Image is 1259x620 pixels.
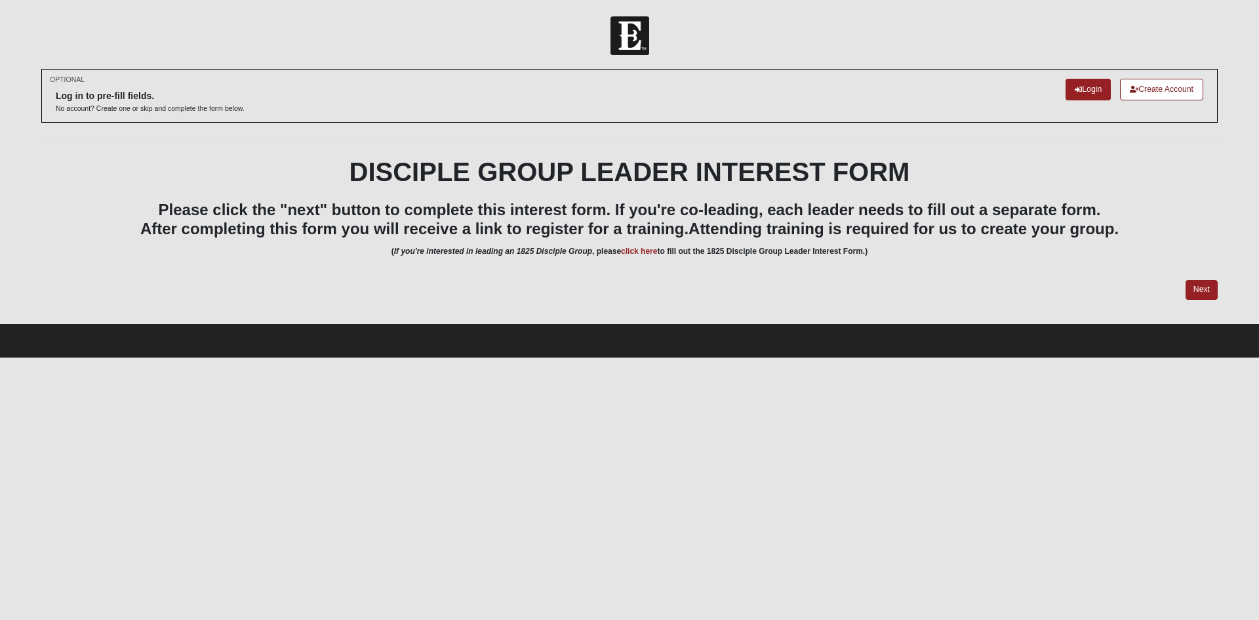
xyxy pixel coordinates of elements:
[350,157,910,186] b: DISCIPLE GROUP LEADER INTEREST FORM
[1120,79,1203,100] a: Create Account
[41,201,1218,239] h3: Please click the "next" button to complete this interest form. If you're co-leading, each leader ...
[1066,79,1111,100] a: Login
[1186,280,1218,299] a: Next
[41,247,1218,256] h6: ( , please to fill out the 1825 Disciple Group Leader Interest Form.)
[50,75,85,85] small: OPTIONAL
[56,104,245,114] p: No account? Create one or skip and complete the form below.
[689,220,1119,238] span: Attending training is required for us to create your group.
[621,247,657,256] a: click here
[394,247,592,256] i: If you're interested in leading an 1825 Disciple Group
[610,16,649,55] img: Church of Eleven22 Logo
[56,91,245,102] h6: Log in to pre-fill fields.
